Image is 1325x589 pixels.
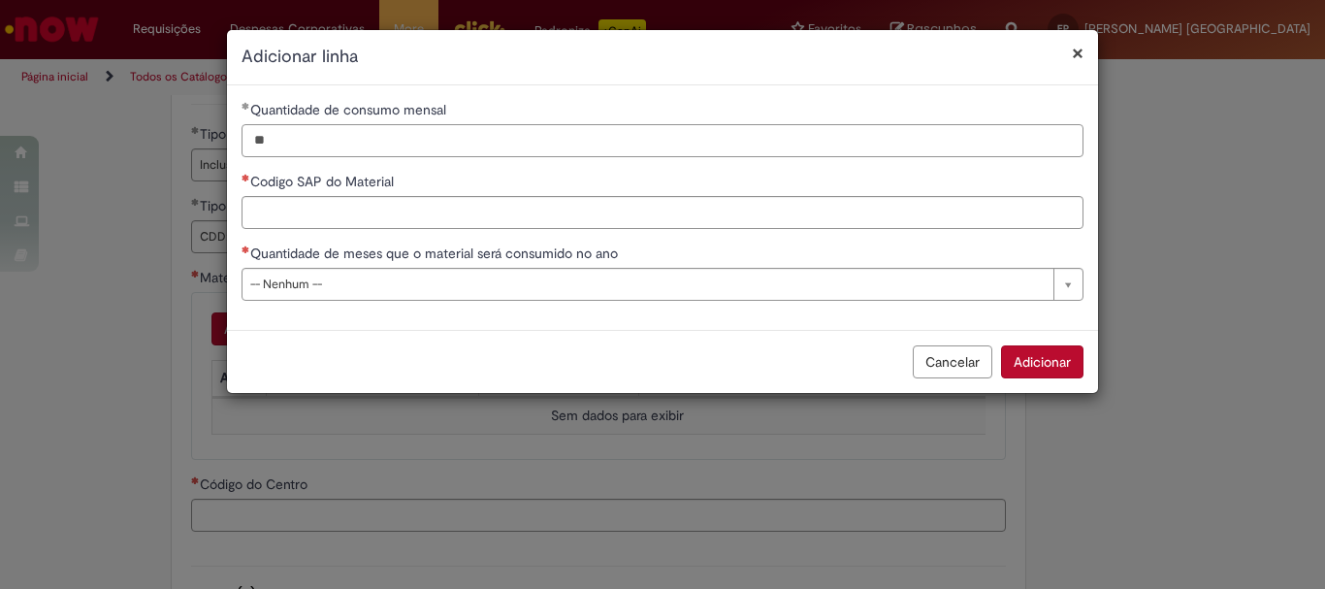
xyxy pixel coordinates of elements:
span: Quantidade de consumo mensal [250,101,450,118]
span: Necessários [242,245,250,253]
span: Codigo SAP do Material [250,173,398,190]
span: -- Nenhum -- [250,269,1044,300]
span: Quantidade de meses que o material será consumido no ano [250,245,622,262]
button: Fechar modal [1072,43,1083,63]
button: Cancelar [913,345,992,378]
span: Necessários [242,174,250,181]
h2: Adicionar linha [242,45,1083,70]
button: Adicionar [1001,345,1083,378]
input: Codigo SAP do Material [242,196,1083,229]
input: Quantidade de consumo mensal [242,124,1083,157]
span: Obrigatório Preenchido [242,102,250,110]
